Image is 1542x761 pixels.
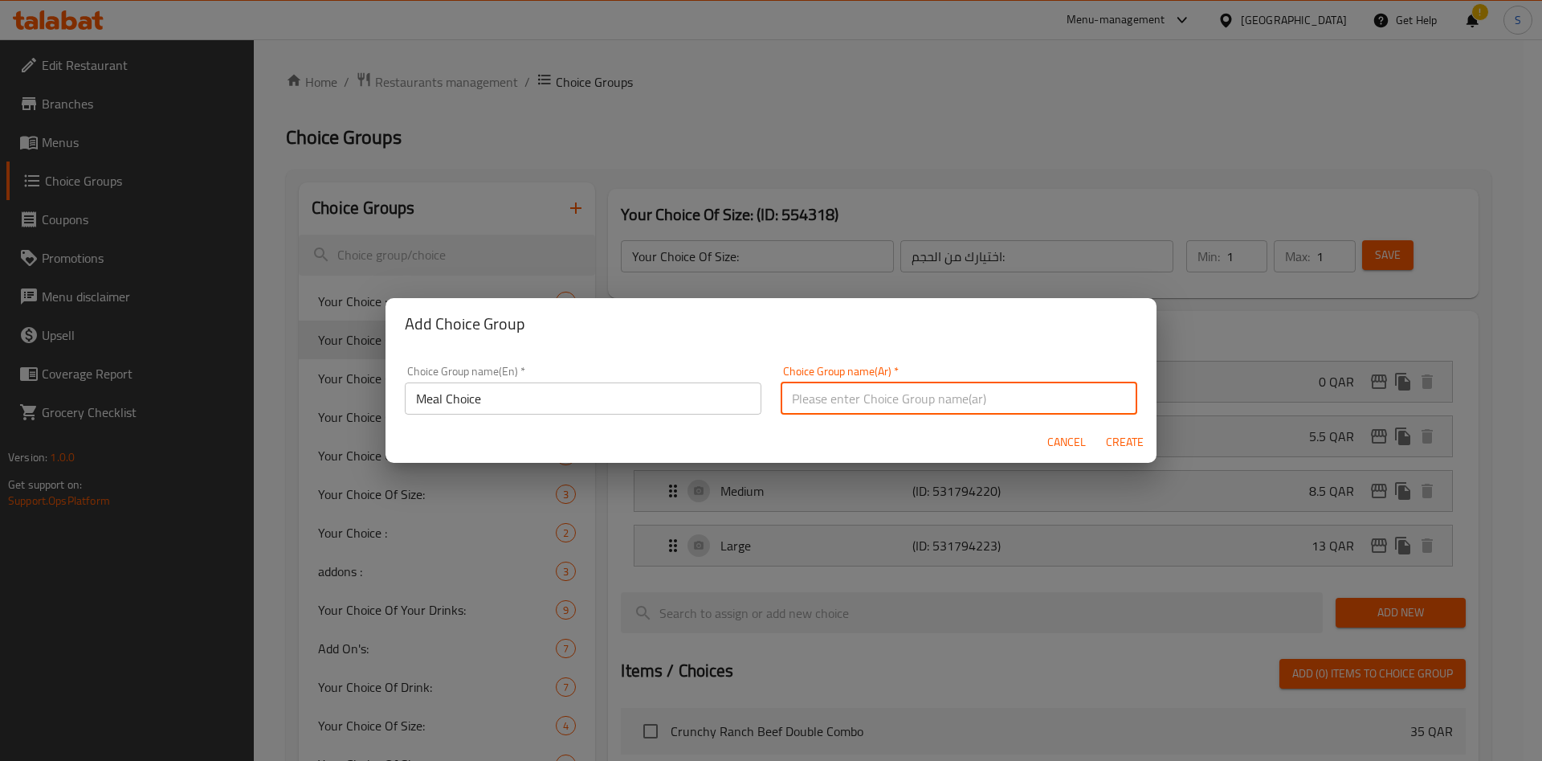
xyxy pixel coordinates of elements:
[781,383,1137,415] input: Please enter Choice Group name(ar)
[1047,432,1086,452] span: Cancel
[405,383,761,415] input: Please enter Choice Group name(en)
[1041,428,1092,457] button: Cancel
[1099,428,1150,457] button: Create
[405,311,1137,337] h2: Add Choice Group
[1105,432,1144,452] span: Create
